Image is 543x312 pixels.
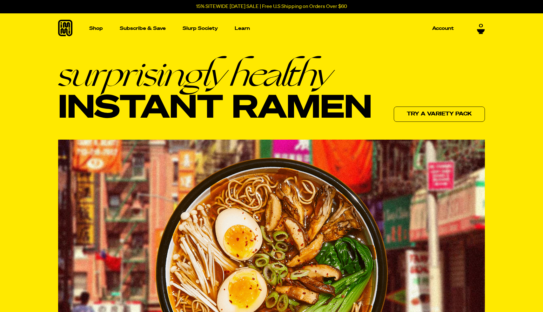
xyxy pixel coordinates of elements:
p: Slurp Society [183,26,218,31]
a: Try a variety pack [394,107,485,122]
a: Account [430,24,456,33]
a: Learn [232,13,252,44]
em: surprisingly healthy [58,56,372,91]
span: 0 [479,23,483,29]
h1: Instant Ramen [58,56,372,126]
p: Learn [235,26,250,31]
a: Slurp Society [180,24,220,33]
a: Subscribe & Save [117,24,168,33]
a: 0 [477,23,485,34]
p: 15% SITEWIDE [DATE] SALE | Free U.S Shipping on Orders Over $60 [196,4,347,10]
nav: Main navigation [87,13,456,44]
p: Shop [89,26,103,31]
p: Account [432,26,454,31]
p: Subscribe & Save [120,26,166,31]
a: Shop [87,13,105,44]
